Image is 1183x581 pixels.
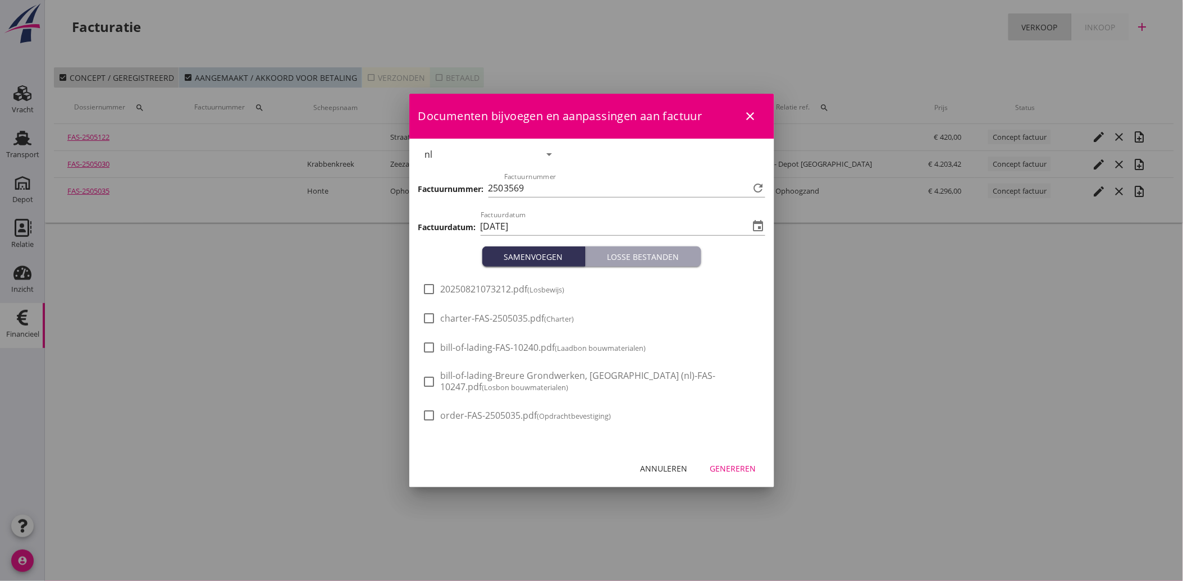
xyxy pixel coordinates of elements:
span: bill-of-lading-Breure Grondwerken, [GEOGRAPHIC_DATA] (nl)-FAS-10247.pdf [441,370,761,393]
button: Samenvoegen [482,246,586,267]
i: close [744,109,757,123]
i: refresh [752,181,765,195]
button: Genereren [701,458,765,478]
h3: Factuurdatum: [418,221,476,233]
small: (Losbon bouwmaterialen) [482,382,569,392]
div: Genereren [710,463,756,474]
button: Annuleren [632,458,697,478]
small: (Charter) [545,314,574,324]
span: 20250821073212.pdf [441,283,565,295]
button: Losse bestanden [586,246,701,267]
div: nl [425,149,433,159]
span: bill-of-lading-FAS-10240.pdf [441,342,646,354]
div: Samenvoegen [487,251,581,263]
input: Factuurdatum [481,217,750,235]
small: (Losbewijs) [528,285,565,295]
input: Factuurnummer [504,179,750,197]
i: arrow_drop_down [542,148,556,161]
div: Documenten bijvoegen en aanpassingen aan factuur [409,94,774,139]
small: (Laadbon bouwmaterialen) [555,343,646,353]
span: 250 [488,181,504,195]
span: charter-FAS-2505035.pdf [441,313,574,324]
span: order-FAS-2505035.pdf [441,410,611,422]
div: Annuleren [641,463,688,474]
i: event [752,219,765,233]
h3: Factuurnummer: [418,183,484,195]
div: Losse bestanden [590,251,697,263]
small: (Opdrachtbevestiging) [537,411,611,421]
